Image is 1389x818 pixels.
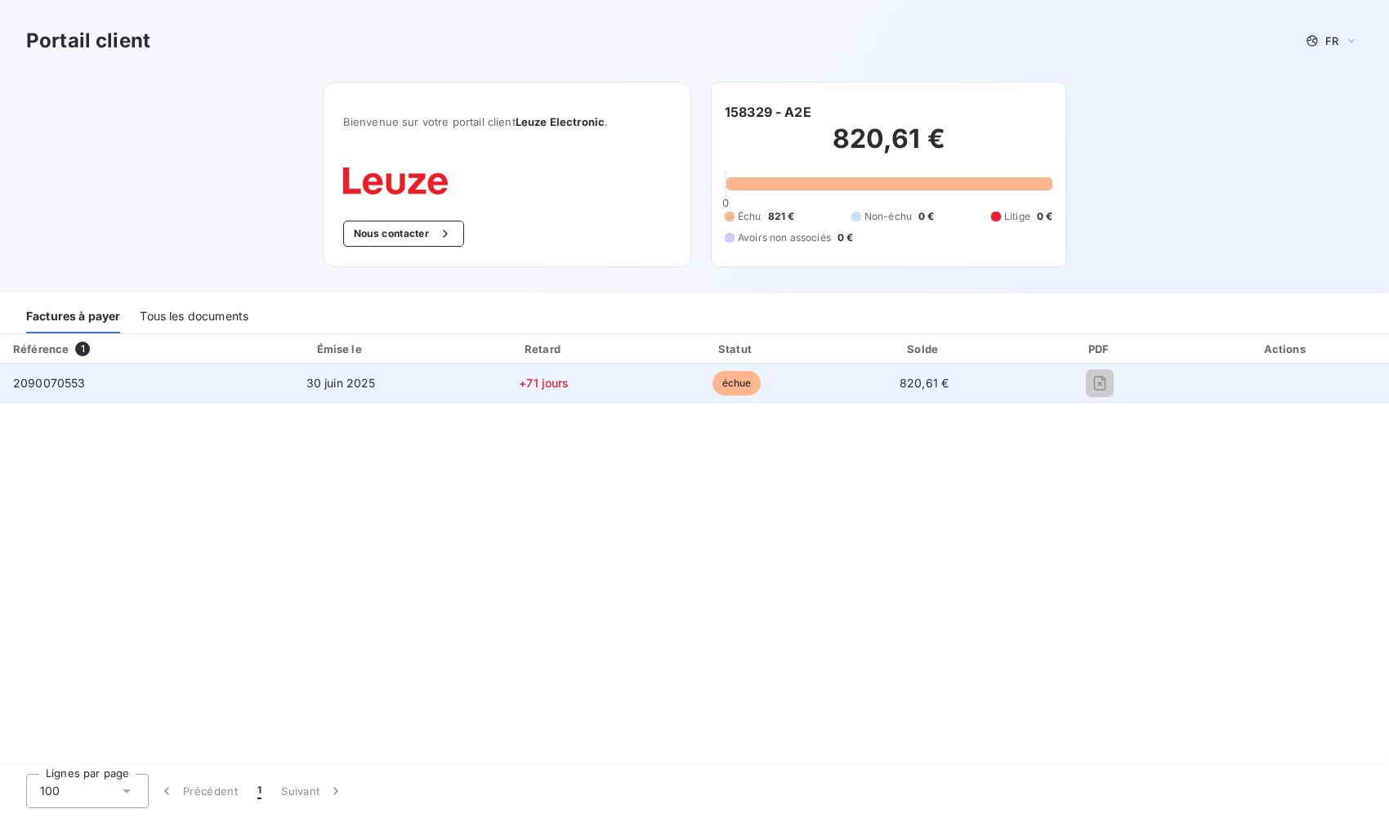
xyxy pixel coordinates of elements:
[26,26,150,56] h3: Portail client
[1186,341,1386,357] div: Actions
[343,221,464,247] button: Nous contacter
[918,209,934,224] span: 0 €
[271,774,354,808] button: Suivant
[40,783,60,799] span: 100
[1021,341,1181,357] div: PDF
[837,230,853,245] span: 0 €
[1325,34,1338,47] span: FR
[26,299,120,333] div: Factures à payer
[75,342,90,356] span: 1
[239,341,444,357] div: Émise le
[722,196,729,209] span: 0
[768,209,795,224] span: 821 €
[140,299,248,333] div: Tous les documents
[343,115,671,128] span: Bienvenue sur votre portail client .
[519,376,569,390] span: +71 jours
[712,371,761,396] span: échue
[13,342,69,355] div: Référence
[645,341,828,357] div: Statut
[149,774,248,808] button: Précédent
[306,376,376,390] span: 30 juin 2025
[1037,209,1052,224] span: 0 €
[450,341,638,357] div: Retard
[738,209,761,224] span: Échu
[13,376,86,390] span: 2090070553
[835,341,1014,357] div: Solde
[725,102,811,122] h6: 158329 - A2E
[257,783,261,799] span: 1
[516,115,605,128] span: Leuze Electronic
[1004,209,1030,224] span: Litige
[725,123,1052,172] h2: 820,61 €
[900,376,949,390] span: 820,61 €
[343,168,448,194] img: Company logo
[738,230,831,245] span: Avoirs non associés
[248,774,271,808] button: 1
[864,209,912,224] span: Non-échu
